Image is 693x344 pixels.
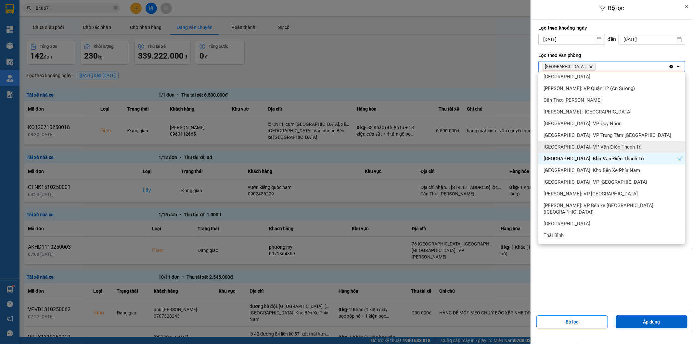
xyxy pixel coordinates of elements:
span: Bộ lọc [608,5,624,11]
button: Áp dụng [616,315,687,328]
span: Thái Bình [544,232,564,239]
span: [PERSON_NAME] : [GEOGRAPHIC_DATA] [544,109,632,115]
span: [GEOGRAPHIC_DATA] [544,244,590,250]
span: [PERSON_NAME]: VP Bến xe [GEOGRAPHIC_DATA] ([GEOGRAPHIC_DATA]) [544,202,683,215]
span: [GEOGRAPHIC_DATA]: Kho Bến Xe Phía Nam [544,167,640,174]
span: [GEOGRAPHIC_DATA] [544,73,590,80]
span: [GEOGRAPHIC_DATA]: Kho Văn Điển Thanh Trì [544,155,644,162]
span: Hà Nội: Kho Văn Điển Thanh Trì, close by backspace [542,63,596,71]
div: đến [605,36,619,43]
span: [PERSON_NAME]: VP [GEOGRAPHIC_DATA] [544,191,638,197]
span: [GEOGRAPHIC_DATA]: VP Văn Điển Thanh Trì [544,144,642,150]
label: Lọc theo văn phòng [538,52,685,59]
span: Hà Nội: Kho Văn Điển Thanh Trì [545,64,586,69]
span: [GEOGRAPHIC_DATA]: VP Quy Nhơn [544,120,622,127]
button: Bỏ lọc [536,315,608,328]
span: [GEOGRAPHIC_DATA] [544,220,590,227]
ul: Menu [538,72,685,244]
input: Select a date. [539,34,605,45]
label: Lọc theo khoảng ngày [538,25,685,31]
span: [GEOGRAPHIC_DATA]: VP Trung Tâm [GEOGRAPHIC_DATA] [544,132,671,139]
svg: Delete [589,65,593,69]
input: Select a date. [619,34,685,45]
svg: open [676,64,681,69]
span: Cần Thơ: [PERSON_NAME] [544,97,602,103]
span: [PERSON_NAME]: VP Quận 12 (An Sương) [544,85,635,92]
svg: Clear all [669,64,674,69]
span: [GEOGRAPHIC_DATA]: VP [GEOGRAPHIC_DATA] [544,179,647,185]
